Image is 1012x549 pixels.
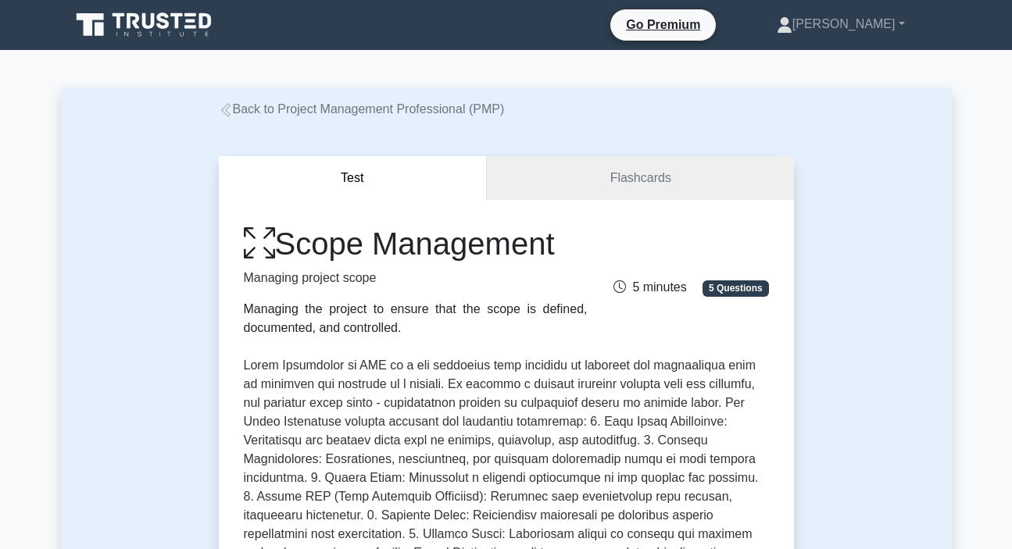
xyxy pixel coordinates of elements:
[617,15,710,34] a: Go Premium
[739,9,942,40] a: [PERSON_NAME]
[703,280,768,296] span: 5 Questions
[244,269,588,287] p: Managing project scope
[487,156,793,201] a: Flashcards
[613,280,686,294] span: 5 minutes
[219,102,505,116] a: Back to Project Management Professional (PMP)
[219,156,488,201] button: Test
[244,225,588,262] h1: Scope Management
[244,300,588,337] div: Managing the project to ensure that the scope is defined, documented, and controlled.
